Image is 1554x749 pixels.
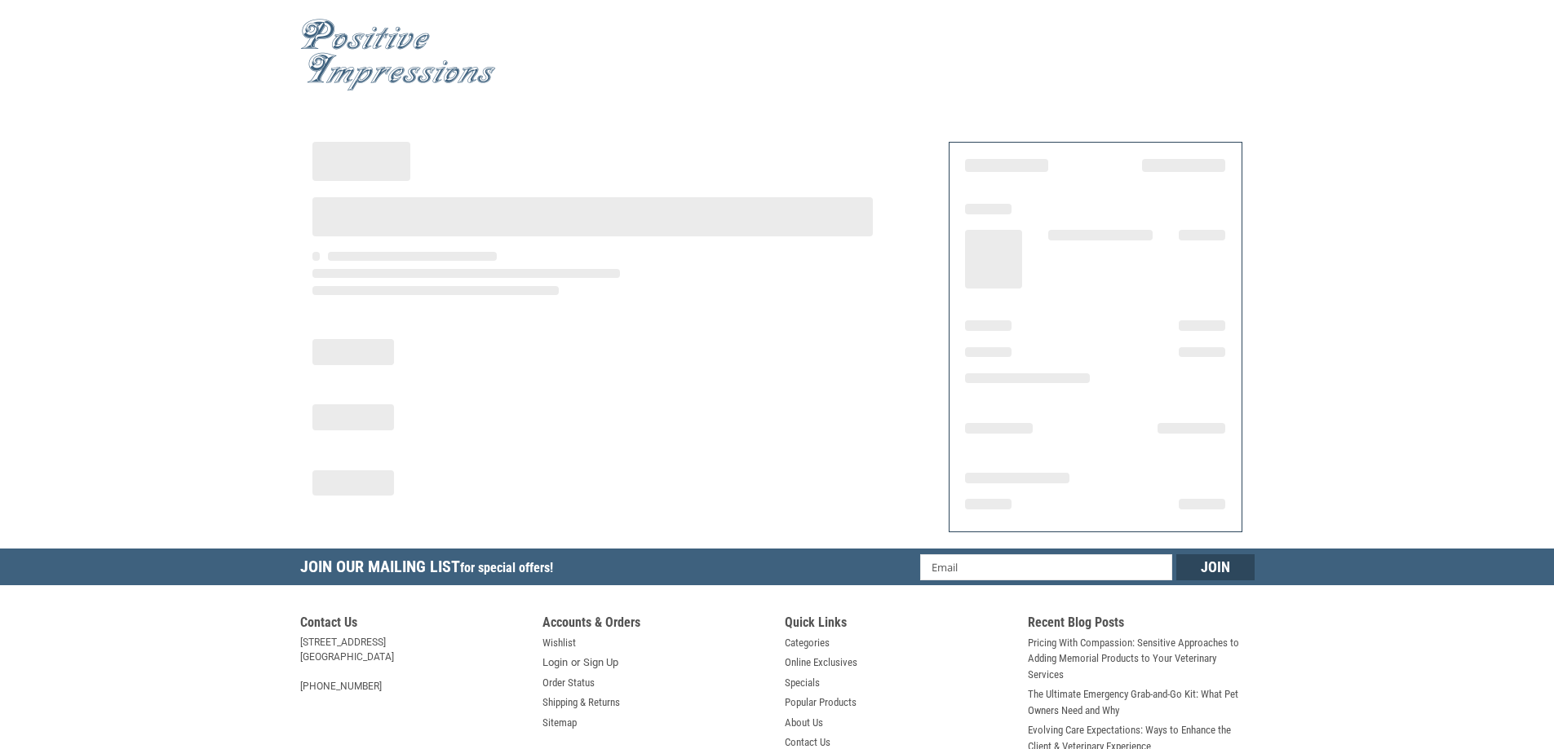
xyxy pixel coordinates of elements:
[300,615,527,635] h5: Contact Us
[785,615,1012,635] h5: Quick Links
[542,615,769,635] h5: Accounts & Orders
[1028,635,1255,683] a: Pricing With Compassion: Sensitive Approaches to Adding Memorial Products to Your Veterinary Serv...
[561,654,590,671] span: or
[542,635,576,651] a: Wishlist
[300,549,561,590] h5: Join Our Mailing List
[542,654,568,671] a: Login
[920,554,1172,580] input: Email
[785,654,857,671] a: Online Exclusives
[785,675,820,691] a: Specials
[300,19,496,91] img: Positive Impressions
[785,694,857,711] a: Popular Products
[542,715,577,731] a: Sitemap
[542,694,620,711] a: Shipping & Returns
[583,654,618,671] a: Sign Up
[542,675,595,691] a: Order Status
[1028,615,1255,635] h5: Recent Blog Posts
[1028,686,1255,718] a: The Ultimate Emergency Grab-and-Go Kit: What Pet Owners Need and Why
[300,635,527,694] address: [STREET_ADDRESS] [GEOGRAPHIC_DATA] [PHONE_NUMBER]
[785,635,830,651] a: Categories
[785,715,823,731] a: About Us
[460,560,553,575] span: for special offers!
[1176,554,1255,580] input: Join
